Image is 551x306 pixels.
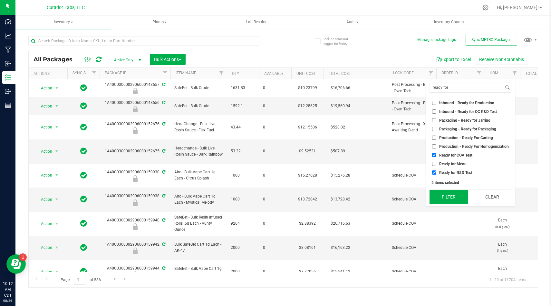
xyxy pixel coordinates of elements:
[304,15,400,29] a: Audit
[417,37,456,43] button: Manage package tags
[161,82,165,87] span: Sync from Compliance System
[80,243,87,252] span: In Sync
[488,217,516,229] span: Each
[3,298,13,303] p: 08/26
[291,115,324,139] td: $12.15506
[35,171,53,180] span: Action
[291,188,324,212] td: $13.72842
[327,83,353,93] span: $16,706.66
[15,15,111,29] a: Inventory
[174,214,223,233] span: SafeBet - Bulk Resin Infused Rolls .5g Each - Aunty Ounce
[161,218,165,222] span: Sync from Compliance System
[99,223,171,230] div: Schedule COA
[35,219,53,228] span: Action
[484,275,531,284] span: 1 - 20 of 11704 items
[392,100,432,112] span: Post Processing - BHO - Oven Tech
[5,102,11,108] inline-svg: Reports
[263,103,287,109] span: 0
[525,71,548,76] a: Total THC%
[53,102,61,111] span: select
[5,46,11,53] inline-svg: Manufacturing
[231,220,255,227] span: 9264
[99,148,171,154] div: 1A40C0300002906000152675
[161,194,165,198] span: Sync from Compliance System
[393,71,414,75] a: Lock Code
[99,169,171,182] div: 1A40C0300002906000159930
[161,170,165,174] span: Sync from Compliance System
[34,71,65,76] div: Actions
[231,269,255,275] span: 2000
[291,260,324,284] td: $7.77056
[432,136,436,140] input: Production - Ready For Carting
[488,224,516,230] p: (0.5 g ea.)
[432,54,475,65] button: Export to Excel
[174,241,223,254] span: Bulk SafeBet Cart 1g Each - AK-47
[296,71,316,76] a: Unit Cost
[232,71,239,76] a: Qty
[99,106,171,112] div: Post Processing - BHO - Oven Tech
[327,267,353,276] span: $15,541.12
[231,124,255,130] span: 43.44
[466,34,517,46] button: Sync METRC Packages
[439,110,497,114] span: Inbound - Ready for QC R&D Test
[439,162,467,166] span: Ready for Menu
[5,88,11,95] inline-svg: Outbound
[35,147,53,156] span: Action
[6,254,26,274] iframe: Resource center
[425,19,472,25] span: Inventory Counts
[53,267,61,276] span: select
[5,60,11,67] inline-svg: Inbound
[28,36,259,46] input: Search Package ID, Item Name, SKU, Lot or Part Number...
[473,190,511,204] button: Clear
[432,109,436,114] input: Inbound - Ready for QC R&D Test
[99,121,171,134] div: 1A40C0300002906000152676
[5,74,11,81] inline-svg: Inventory
[263,220,287,227] span: 0
[176,71,196,75] a: Item Name
[5,19,11,25] inline-svg: Dashboard
[53,171,61,180] span: select
[291,97,324,115] td: $12.28625
[80,171,87,180] span: In Sync
[80,123,87,132] span: In Sync
[490,71,498,75] a: UOM
[34,56,79,63] span: All Packages
[174,266,223,278] span: SafeBet - Bulk Vape Cart 1g Each - Blackberry Cough
[161,122,165,126] span: Sync from Compliance System
[291,212,324,236] td: $2.88392
[53,219,61,228] span: select
[55,275,106,285] span: Page of 586
[509,68,520,79] a: Filter
[3,281,13,298] p: 10:12 AM CDT
[99,248,171,254] div: Schedule COA
[150,54,186,65] button: Bulk Actions
[99,127,171,134] div: Post Processing - XO - Awaiting Blend
[53,123,61,132] span: select
[99,100,171,112] div: 1A40C0300002906000148656
[392,220,432,227] span: Schedule COA
[327,123,348,132] span: $528.02
[430,83,504,92] input: Search
[35,195,53,204] span: Action
[432,144,436,148] input: Production - Ready For Homogenization
[263,85,287,91] span: 0
[231,245,255,251] span: 2000
[121,275,130,283] a: Go to the last page
[439,127,496,131] span: Packaging - Ready for Packaging
[475,54,528,65] button: Receive Non-Cannabis
[72,71,97,75] a: Sync Status
[80,101,87,110] span: In Sync
[161,266,165,270] span: Sync from Compliance System
[35,123,53,132] span: Action
[174,169,223,181] span: Airo - Bulk Vape Cart 1g Each - Citrus Splash
[99,193,171,206] div: 1A40C0300002906000159938
[439,136,493,140] span: Production - Ready For Carting
[327,171,353,180] span: $15,276.28
[160,68,170,79] a: Filter
[105,71,127,75] a: Package ID
[89,68,100,79] a: Filter
[264,71,284,76] a: Available
[161,242,165,247] span: Sync from Compliance System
